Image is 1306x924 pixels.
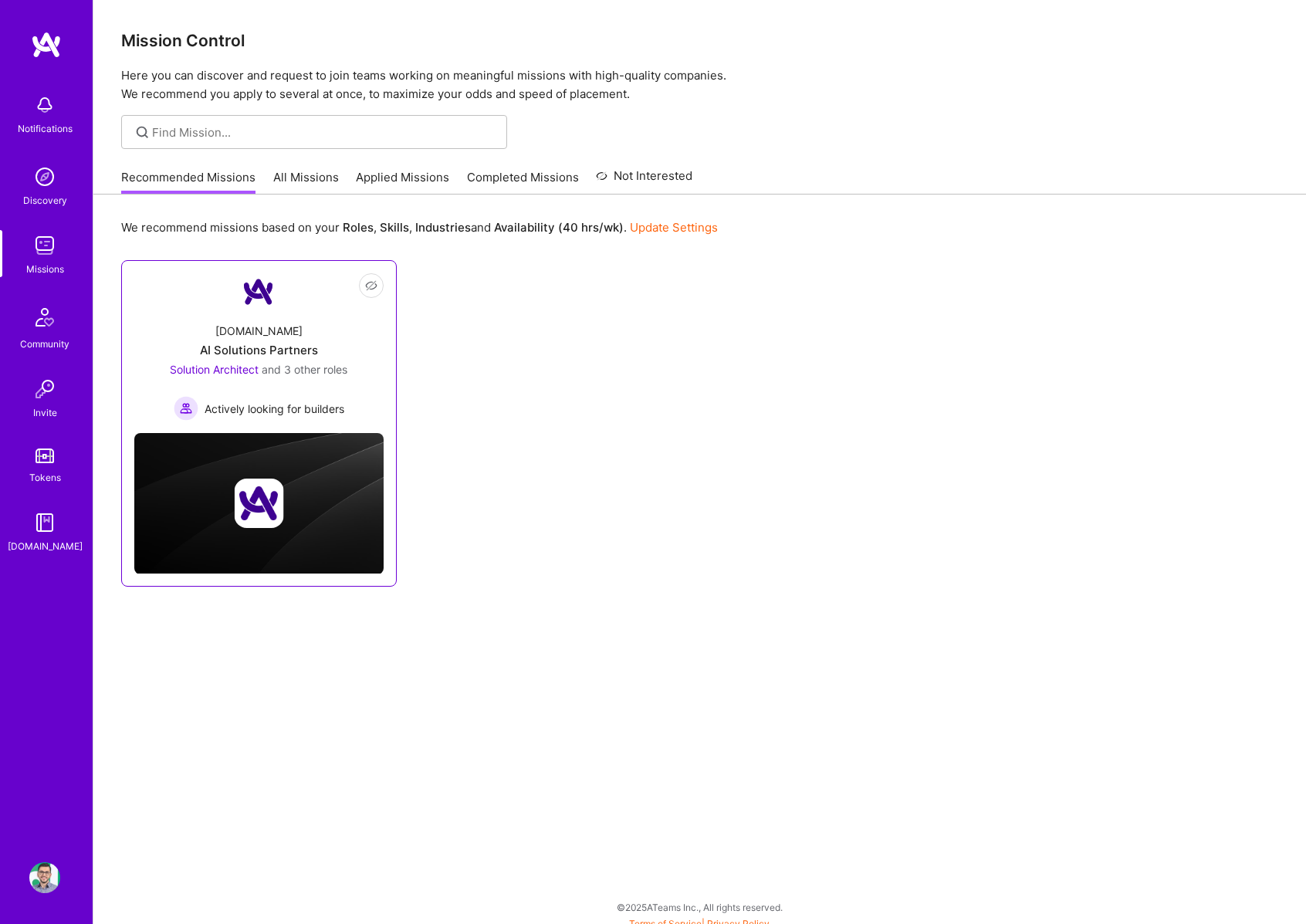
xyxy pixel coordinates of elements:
[215,323,303,339] div: [DOMAIN_NAME]
[234,479,283,528] img: Company logo
[29,90,60,120] img: bell
[134,273,384,421] a: Company Logo[DOMAIN_NAME]AI Solutions PartnersSolution Architect and 3 other rolesActively lookin...
[29,230,60,261] img: teamwork
[380,220,409,235] b: Skills
[467,169,579,195] a: Completed Missions
[630,220,718,235] a: Update Settings
[29,469,61,486] div: Tokens
[174,396,198,421] img: Actively looking for builders
[23,192,67,208] div: Discovery
[494,220,624,235] b: Availability (40 hrs/wk)
[31,31,62,59] img: logo
[134,433,384,574] img: cover
[200,342,318,358] div: AI Solutions Partners
[36,448,54,463] img: tokens
[152,124,496,140] input: Find Mission...
[170,363,259,376] span: Solution Architect
[8,538,83,554] div: [DOMAIN_NAME]
[29,507,60,538] img: guide book
[18,120,73,137] div: Notifications
[29,161,60,192] img: discovery
[26,261,64,277] div: Missions
[25,862,64,893] a: User Avatar
[29,862,60,893] img: User Avatar
[20,336,69,352] div: Community
[33,404,57,421] div: Invite
[273,169,339,195] a: All Missions
[356,169,449,195] a: Applied Missions
[205,401,344,417] span: Actively looking for builders
[121,219,718,235] p: We recommend missions based on your , , and .
[121,169,255,195] a: Recommended Missions
[240,273,277,310] img: Company Logo
[121,66,1278,103] p: Here you can discover and request to join teams working on meaningful missions with high-quality ...
[26,299,63,336] img: Community
[121,31,1278,50] h3: Mission Control
[343,220,374,235] b: Roles
[262,363,347,376] span: and 3 other roles
[134,124,151,141] i: icon SearchGrey
[365,279,377,292] i: icon EyeClosed
[415,220,471,235] b: Industries
[596,167,692,195] a: Not Interested
[29,374,60,404] img: Invite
